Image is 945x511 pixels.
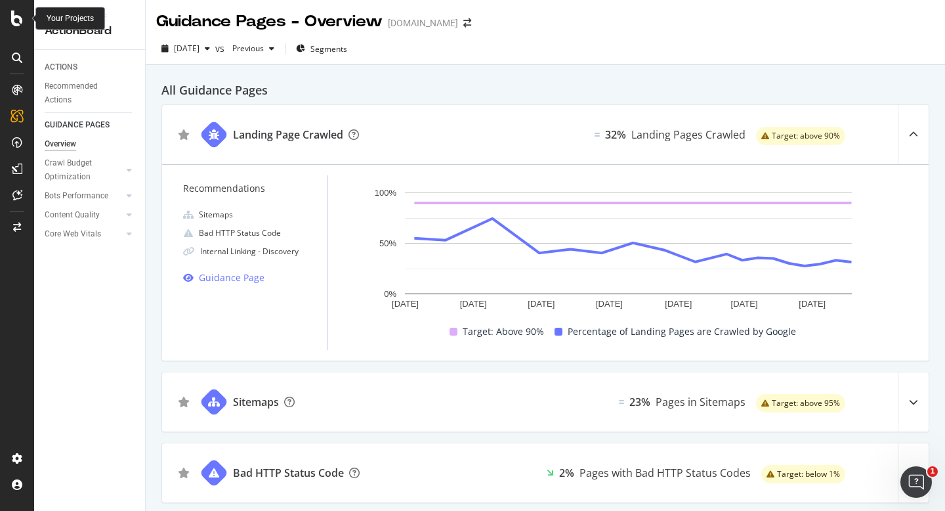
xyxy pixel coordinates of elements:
h2: All Guidance Pages [161,81,929,99]
img: Equal [619,400,624,404]
div: Bad HTTP Status Code [199,225,281,241]
svg: A chart. [349,186,908,313]
div: Recommendations [183,181,327,196]
div: warning label [761,465,845,483]
div: Your Projects [47,13,94,24]
div: Bad HTTP Status Code [233,465,344,481]
div: 2% [559,465,574,481]
span: Target: above 90% [772,132,840,140]
iframe: Intercom live chat [900,466,932,498]
div: star [178,397,190,407]
div: Bots Performance [45,189,108,203]
div: arrow-right-arrow-left [463,18,471,28]
span: 2025 Jul. 20th [174,43,199,54]
div: GUIDANCE PAGES [45,118,110,132]
div: [DOMAIN_NAME] [388,16,458,30]
div: Guidance Page [199,270,264,286]
text: 0% [384,289,396,299]
div: Content Quality [45,208,100,222]
span: Target: above 95% [772,399,840,407]
div: Recommended Actions [45,79,123,107]
span: Segments [310,43,347,55]
div: ActionBoard [45,24,135,39]
text: [DATE] [799,299,826,309]
a: Bots Performance [45,189,123,203]
span: 1 [927,466,938,477]
span: Target: Above 90% [463,324,544,340]
text: [DATE] [596,299,623,309]
a: Core Web Vitals [45,227,123,241]
text: [DATE] [731,299,758,309]
a: GUIDANCE PAGES [45,118,136,132]
div: Internal Linking - Discovery [200,244,299,259]
button: Previous [227,38,280,59]
div: Sitemaps [233,394,279,410]
span: Percentage of Landing Pages are Crawled by Google [568,324,796,340]
a: Crawl Budget Optimization [45,156,123,184]
div: Pages with Bad HTTP Status Codes [579,465,751,481]
div: Guidance Pages - Overview [156,11,383,33]
div: warning label [756,394,845,412]
div: 32% [605,127,626,143]
div: 23% [629,394,650,410]
div: Crawl Budget Optimization [45,156,114,184]
a: ACTIONS [45,60,136,74]
div: Landing Pages Crawled [631,127,745,143]
text: [DATE] [528,299,555,309]
div: Sitemaps [199,207,233,223]
div: star [178,468,190,478]
text: [DATE] [665,299,692,309]
button: Segments [291,38,352,59]
text: 50% [379,238,396,248]
div: warning label [756,127,845,145]
span: Target: below 1% [777,470,840,478]
a: Content Quality [45,208,123,222]
div: ACTIONS [45,60,77,74]
span: vs [215,42,227,55]
text: [DATE] [460,299,487,309]
a: Recommended Actions [45,79,136,107]
text: [DATE] [392,299,419,309]
text: 100% [375,188,397,198]
div: Landing Page Crawled [233,127,343,143]
div: Core Web Vitals [45,227,101,241]
div: Overview [45,137,76,151]
a: Overview [45,137,136,151]
div: star [178,129,190,140]
div: Pages in Sitemaps [656,394,745,410]
a: Guidance Page [183,270,327,286]
img: Equal [595,133,600,137]
span: Previous [227,43,264,54]
button: [DATE] [156,38,215,59]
